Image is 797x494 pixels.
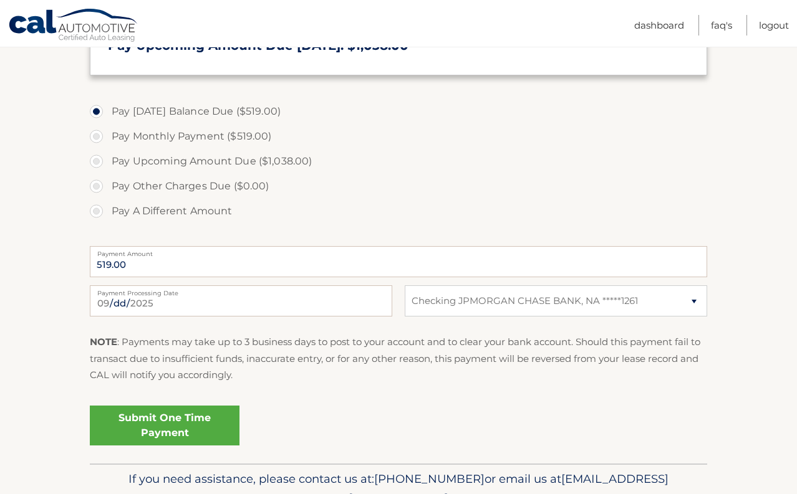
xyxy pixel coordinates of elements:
[759,15,789,36] a: Logout
[8,8,139,44] a: Cal Automotive
[90,334,707,383] p: : Payments may take up to 3 business days to post to your account and to clear your bank account....
[90,99,707,124] label: Pay [DATE] Balance Due ($519.00)
[90,174,707,199] label: Pay Other Charges Due ($0.00)
[90,285,392,316] input: Payment Date
[90,246,707,277] input: Payment Amount
[374,472,485,486] span: [PHONE_NUMBER]
[90,406,239,445] a: Submit One Time Payment
[90,124,707,149] label: Pay Monthly Payment ($519.00)
[711,15,732,36] a: FAQ's
[90,246,707,256] label: Payment Amount
[90,199,707,224] label: Pay A Different Amount
[634,15,684,36] a: Dashboard
[90,149,707,174] label: Pay Upcoming Amount Due ($1,038.00)
[90,285,392,295] label: Payment Processing Date
[90,336,117,348] strong: NOTE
